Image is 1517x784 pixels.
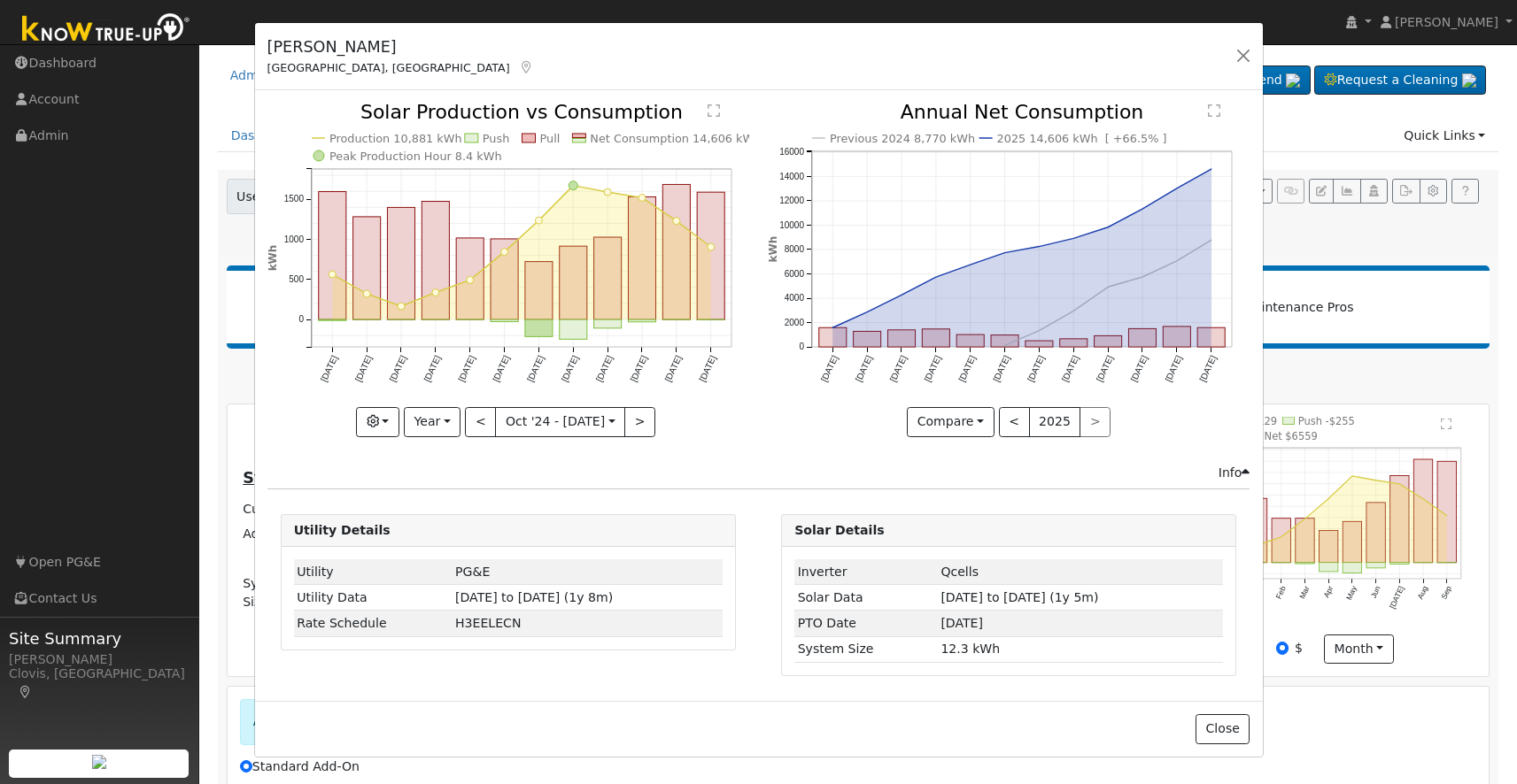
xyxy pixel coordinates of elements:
circle: onclick="" [1002,250,1009,257]
strong: Utility Details [294,523,391,537]
text: 1000 [283,234,304,244]
circle: onclick="" [363,290,370,297]
text: Annual Net Consumption [901,101,1144,123]
a: Map [519,60,535,74]
div: Info [1219,464,1250,482]
circle: onclick="" [1036,243,1043,250]
td: Utility [294,559,453,585]
text: kWh [267,245,279,272]
rect: onclick="" [628,197,655,320]
text: Production 10,881 kWh [329,132,462,145]
text: [DATE] [991,354,1011,383]
text: 12000 [779,196,804,206]
rect: onclick="" [1129,329,1157,348]
text: [DATE] [319,354,339,383]
text: 2025 14,606 kWh [ +66.5% ] [997,132,1167,145]
text: [DATE] [957,354,978,383]
button: > [624,407,655,437]
strong: Solar Details [794,523,884,537]
text: 0 [298,315,304,325]
circle: onclick="" [708,243,715,250]
circle: onclick="" [432,289,439,296]
text: [DATE] [629,354,649,383]
button: < [465,407,496,437]
circle: onclick="" [829,325,836,332]
span: ID: 364, authorized: 07/03/24 [940,565,979,579]
circle: onclick="" [1208,165,1215,173]
circle: onclick="" [569,181,577,190]
circle: onclick="" [1173,185,1180,192]
span: [DATE] to [DATE] (1y 5m) [940,590,1098,604]
span: [DATE] [940,616,983,630]
text: [DATE] [422,354,442,383]
button: Close [1196,714,1250,744]
text: 14000 [779,172,804,181]
text: 0 [799,342,804,352]
text: [DATE] [594,354,615,383]
text: 6000 [785,269,805,279]
text: [DATE] [1164,354,1184,383]
rect: onclick="" [991,335,1018,347]
rect: onclick="" [491,239,518,319]
h5: [PERSON_NAME] [267,35,535,58]
span: [GEOGRAPHIC_DATA], [GEOGRAPHIC_DATA] [267,61,510,74]
text: Peak Production Hour 8.4 kWh [329,150,502,163]
rect: onclick="" [854,332,881,348]
circle: onclick="" [1036,327,1043,334]
rect: onclick="" [560,247,587,320]
td: PTO Date [794,611,938,636]
circle: onclick="" [1173,257,1180,265]
text: [DATE] [662,354,683,383]
circle: onclick="" [604,189,611,196]
text:  [708,104,720,118]
circle: onclick="" [1104,284,1111,291]
circle: onclick="" [1104,224,1111,231]
circle: onclick="" [398,304,405,311]
button: 2025 [1029,407,1081,437]
rect: onclick="" [560,320,587,340]
circle: onclick="" [1208,237,1215,244]
rect: onclick="" [1060,339,1087,347]
circle: onclick="" [535,218,542,225]
rect: onclick="" [819,328,847,348]
td: System Size [794,636,938,662]
circle: onclick="" [863,309,871,316]
text: [DATE] [491,354,511,383]
circle: onclick="" [466,277,473,284]
rect: onclick="" [593,237,621,319]
span: L [455,616,521,630]
rect: onclick="" [662,185,690,320]
rect: onclick="" [628,320,655,323]
rect: onclick="" [1198,328,1226,348]
button: < [999,407,1030,437]
text: [DATE] [456,354,476,383]
text: 8000 [785,245,805,255]
text: Push [483,132,510,145]
text: [DATE] [819,354,840,383]
text: 10000 [779,220,804,230]
rect: onclick="" [1095,336,1122,348]
td: Rate Schedule [294,611,453,636]
rect: onclick="" [352,217,380,319]
rect: onclick="" [1164,327,1191,347]
rect: onclick="" [525,262,553,320]
circle: onclick="" [1139,206,1146,213]
rect: onclick="" [318,192,345,320]
circle: onclick="" [967,262,974,269]
td: Solar Data [794,585,938,611]
button: Year [404,407,461,437]
button: Compare [907,407,995,437]
text: Solar Production vs Consumption [360,101,683,123]
text: [DATE] [525,354,546,383]
span: [DATE] to [DATE] (1y 8m) [455,590,613,604]
circle: onclick="" [1071,308,1078,315]
span: ID: 13993768, authorized: 04/17/24 [455,565,490,579]
button: Oct '24 - [DATE] [495,407,625,437]
circle: onclick="" [1139,273,1146,281]
text: [DATE] [1026,354,1046,383]
rect: onclick="" [956,335,984,348]
rect: onclick="" [888,330,916,347]
rect: onclick="" [525,320,553,337]
text: [DATE] [1198,354,1219,383]
text: [DATE] [697,354,717,383]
